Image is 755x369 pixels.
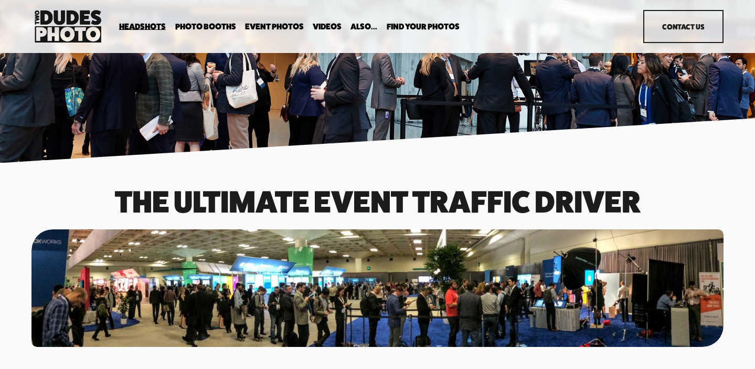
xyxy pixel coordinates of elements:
span: Headshots [119,23,166,31]
a: folder dropdown [350,22,377,31]
h1: The Ultimate event traffic driver [31,188,723,216]
span: Find Your Photos [387,23,460,31]
a: Event Photos [245,22,304,31]
img: Two Dudes Photo | Headshots, Portraits &amp; Photo Booths [31,7,104,45]
a: folder dropdown [119,22,166,31]
span: Photo Booths [175,23,236,31]
span: Also... [350,23,377,31]
a: folder dropdown [387,22,460,31]
a: folder dropdown [175,22,236,31]
a: Contact Us [643,10,723,43]
a: Videos [313,22,342,31]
